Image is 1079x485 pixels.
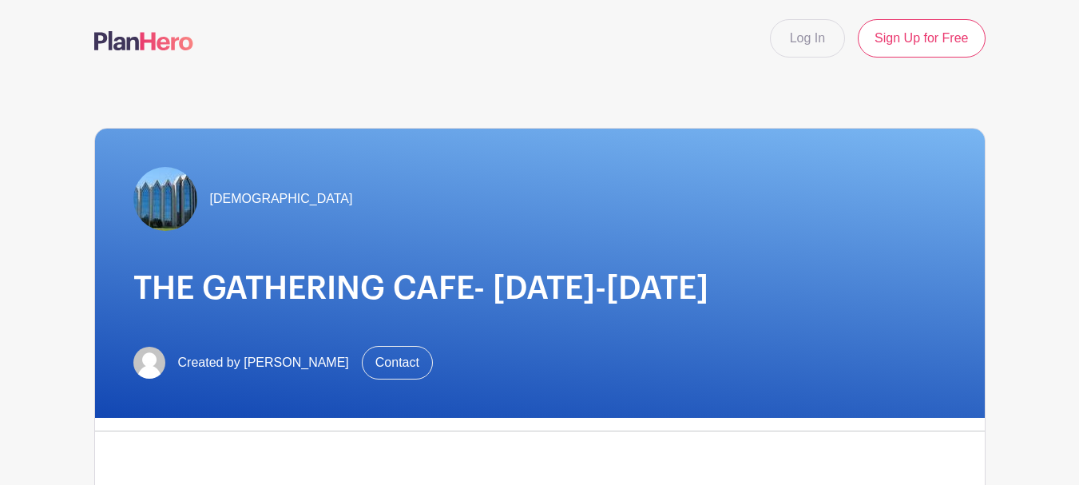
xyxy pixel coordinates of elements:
img: logo-507f7623f17ff9eddc593b1ce0a138ce2505c220e1c5a4e2b4648c50719b7d32.svg [94,31,193,50]
img: default-ce2991bfa6775e67f084385cd625a349d9dcbb7a52a09fb2fda1e96e2d18dcdb.png [133,347,165,379]
a: Contact [362,346,433,380]
span: [DEMOGRAPHIC_DATA] [210,189,353,209]
a: Sign Up for Free [858,19,985,58]
a: Log In [770,19,845,58]
h1: THE GATHERING CAFE- [DATE]-[DATE] [133,269,946,308]
span: Created by [PERSON_NAME] [178,353,349,372]
img: TheGathering.jpeg [133,167,197,231]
